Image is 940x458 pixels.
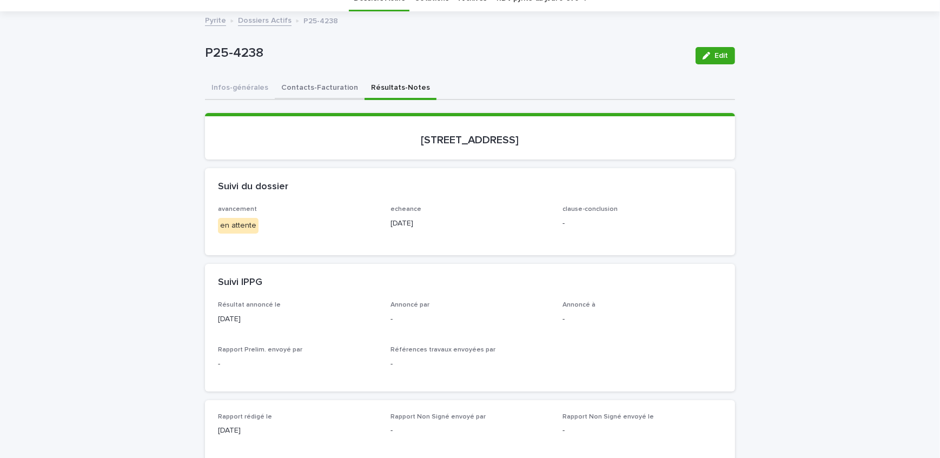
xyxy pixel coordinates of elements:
span: Rapport rédigé le [218,414,272,420]
p: - [390,359,550,370]
span: Résultat annoncé le [218,302,281,308]
span: echeance [390,206,421,213]
p: [DATE] [218,425,378,436]
p: [DATE] [390,218,550,229]
a: Dossiers Actifs [238,14,292,26]
h2: Suivi du dossier [218,181,288,193]
span: Rapport Prelim. envoyé par [218,347,302,353]
p: - [562,425,722,436]
p: - [390,425,550,436]
p: - [562,314,722,325]
p: - [562,218,722,229]
span: Annoncé à [562,302,595,308]
p: [DATE] [218,314,378,325]
span: clause-conclusion [562,206,618,213]
a: Pyrite [205,14,226,26]
button: Contacts-Facturation [275,77,365,100]
span: avancement [218,206,257,213]
div: en attente [218,218,259,234]
button: Edit [696,47,735,64]
button: Infos-générales [205,77,275,100]
span: Rapport Non Signé envoyé le [562,414,654,420]
p: [STREET_ADDRESS] [218,134,722,147]
span: Edit [714,52,728,59]
span: Références travaux envoyées par [390,347,495,353]
p: - [390,314,550,325]
p: P25-4238 [205,45,687,61]
h2: Suivi IPPG [218,277,262,289]
span: Annoncé par [390,302,429,308]
p: - [218,359,378,370]
span: Rapport Non Signé envoyé par [390,414,486,420]
p: P25-4238 [303,14,338,26]
button: Résultats-Notes [365,77,436,100]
